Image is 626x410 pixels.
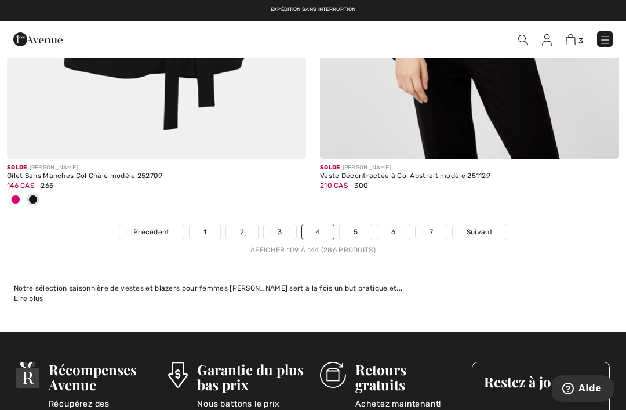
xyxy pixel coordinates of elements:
[552,375,614,404] iframe: Ouvre un widget dans lequel vous pouvez trouver plus d’informations
[264,224,296,240] a: 3
[302,224,334,240] a: 4
[377,224,409,240] a: 6
[320,164,340,171] span: Solde
[14,283,612,293] div: Notre sélection saisonnière de vestes et blazers pour femmes [PERSON_NAME] sert à la fois un but ...
[197,362,306,392] h3: Garantie du plus bas prix
[7,191,24,210] div: Geranium
[320,362,346,388] img: Retours gratuits
[484,374,598,389] h3: Restez à jour
[542,34,552,46] img: Mes infos
[518,35,528,45] img: Recherche
[355,362,458,392] h3: Retours gratuits
[190,224,220,240] a: 1
[133,227,170,237] span: Précédent
[320,182,348,190] span: 210 CA$
[566,34,576,45] img: Panier d'achat
[578,37,583,45] span: 3
[49,362,154,392] h3: Récompenses Avenue
[7,172,306,180] div: Gilet Sans Manches Col Châle modèle 252709
[7,182,34,190] span: 146 CA$
[271,6,355,12] a: Expédition sans interruption
[453,224,507,240] a: Suivant
[599,34,611,46] img: Menu
[13,33,63,44] a: 1ère Avenue
[320,172,619,180] div: Veste Décontractée à Col Abstrait modèle 251129
[16,362,39,388] img: Récompenses Avenue
[416,224,447,240] a: 7
[168,362,188,388] img: Garantie du plus bas prix
[14,295,43,303] span: Lire plus
[467,227,493,237] span: Suivant
[41,182,53,190] span: 265
[226,224,258,240] a: 2
[24,191,42,210] div: Black
[340,224,372,240] a: 5
[7,164,27,171] span: Solde
[354,182,368,190] span: 300
[119,224,184,240] a: Précédent
[320,164,619,172] div: [PERSON_NAME]
[566,32,583,46] a: 3
[13,28,63,51] img: 1ère Avenue
[7,164,306,172] div: [PERSON_NAME]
